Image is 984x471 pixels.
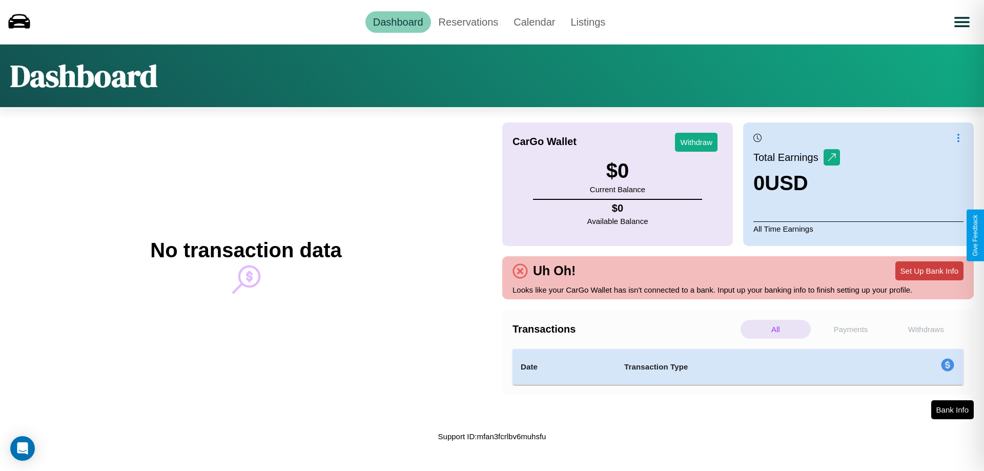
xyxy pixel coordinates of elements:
[972,215,979,256] div: Give Feedback
[816,320,886,339] p: Payments
[587,214,648,228] p: Available Balance
[512,323,738,335] h4: Transactions
[891,320,961,339] p: Withdraws
[675,133,717,152] button: Withdraw
[528,263,581,278] h4: Uh Oh!
[512,349,963,385] table: simple table
[948,8,976,36] button: Open menu
[150,239,341,262] h2: No transaction data
[521,361,608,373] h4: Date
[563,11,613,33] a: Listings
[512,136,577,148] h4: CarGo Wallet
[10,55,157,97] h1: Dashboard
[753,172,840,195] h3: 0 USD
[438,429,546,443] p: Support ID: mfan3fcrlbv6muhsfu
[624,361,857,373] h4: Transaction Type
[741,320,811,339] p: All
[512,283,963,297] p: Looks like your CarGo Wallet has isn't connected to a bank. Input up your banking info to finish ...
[365,11,431,33] a: Dashboard
[753,148,824,167] p: Total Earnings
[506,11,563,33] a: Calendar
[431,11,506,33] a: Reservations
[895,261,963,280] button: Set Up Bank Info
[587,202,648,214] h4: $ 0
[10,436,35,461] div: Open Intercom Messenger
[590,182,645,196] p: Current Balance
[590,159,645,182] h3: $ 0
[931,400,974,419] button: Bank Info
[753,221,963,236] p: All Time Earnings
